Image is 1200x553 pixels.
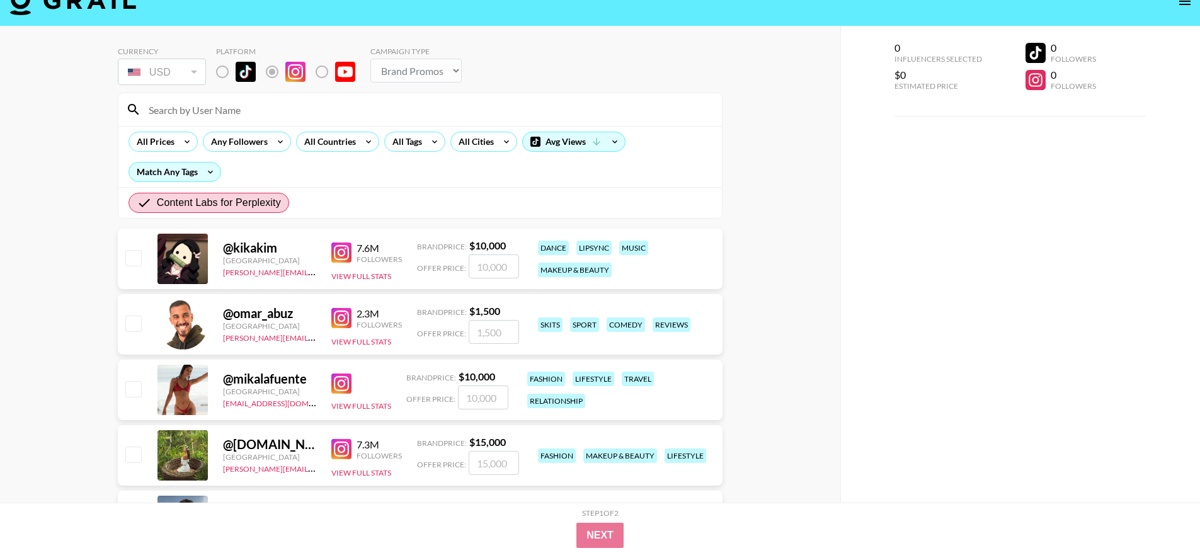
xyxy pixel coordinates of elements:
div: All Tags [385,132,425,151]
div: Avg Views [523,132,625,151]
div: USD [120,61,203,83]
div: [GEOGRAPHIC_DATA] [223,387,316,396]
div: lifestyle [573,372,614,386]
div: Estimated Price [894,81,982,91]
div: All Prices [129,132,177,151]
span: Brand Price: [417,438,467,448]
div: 0 [1051,69,1096,81]
div: Influencers Selected [894,54,982,64]
div: [GEOGRAPHIC_DATA] [223,256,316,265]
div: reviews [653,317,690,332]
div: @ [DOMAIN_NAME] [223,436,316,452]
div: dance [538,241,569,255]
div: fashion [538,448,576,463]
div: Platform [216,47,365,56]
a: [EMAIL_ADDRESS][DOMAIN_NAME] [223,396,350,408]
div: $0 [894,69,982,81]
div: Currency [118,47,206,56]
strong: $ 1,500 [469,305,500,317]
a: [PERSON_NAME][EMAIL_ADDRESS][DOMAIN_NAME] [223,462,409,474]
div: @ kikakim [223,240,316,256]
div: lipsync [576,241,612,255]
iframe: Drift Widget Chat Controller [1137,490,1185,538]
a: [PERSON_NAME][EMAIL_ADDRESS][DOMAIN_NAME] [223,331,409,343]
span: Brand Price: [417,242,467,251]
div: 7.3M [357,438,402,451]
div: 7.6M [357,242,402,254]
div: comedy [607,317,645,332]
button: View Full Stats [331,401,391,411]
div: travel [622,372,654,386]
div: Currency is locked to USD [118,56,206,88]
button: View Full Stats [331,271,391,281]
span: Offer Price: [406,394,455,404]
div: Campaign Type [370,47,462,56]
span: Offer Price: [417,460,466,469]
div: [GEOGRAPHIC_DATA] [223,452,316,462]
div: Followers [357,451,402,460]
img: Instagram [331,242,351,263]
input: 15,000 [469,451,519,475]
div: All Cities [451,132,496,151]
span: Offer Price: [417,329,466,338]
input: Search by User Name [141,100,714,120]
div: Followers [1051,81,1096,91]
img: TikTok [236,62,256,82]
a: [PERSON_NAME][EMAIL_ADDRESS][DOMAIN_NAME] [223,265,409,277]
div: @ omar_abuz [223,305,316,321]
img: Instagram [331,439,351,459]
strong: $ 15,000 [469,436,506,448]
input: 10,000 [469,254,519,278]
div: List locked to Instagram. [216,59,365,85]
div: @ abdallahrakha [223,502,316,518]
div: fashion [527,372,565,386]
img: YouTube [335,62,355,82]
span: Offer Price: [417,263,466,273]
div: Any Followers [203,132,270,151]
strong: $ 5,500 [469,501,500,513]
input: 10,000 [458,385,508,409]
div: 0 [1051,42,1096,54]
div: relationship [527,394,585,408]
button: View Full Stats [331,337,391,346]
strong: $ 10,000 [459,370,495,382]
div: lifestyle [665,448,706,463]
div: 2.3M [357,307,402,320]
img: Instagram [285,62,306,82]
img: Instagram [331,308,351,328]
span: Brand Price: [417,307,467,317]
strong: $ 10,000 [469,239,506,251]
div: makeup & beauty [583,448,657,463]
div: makeup & beauty [538,263,612,277]
button: Next [576,523,624,548]
div: skits [538,317,563,332]
input: 1,500 [469,320,519,344]
div: Followers [357,320,402,329]
button: View Full Stats [331,468,391,477]
div: 0 [894,42,982,54]
span: Content Labs for Perplexity [157,195,281,210]
div: Match Any Tags [129,162,220,181]
div: Followers [357,254,402,264]
span: Brand Price: [406,373,456,382]
img: Instagram [331,373,351,394]
div: @ mikalafuente [223,371,316,387]
div: All Countries [297,132,358,151]
div: Step 1 of 2 [582,508,619,518]
div: [GEOGRAPHIC_DATA] [223,321,316,331]
div: sport [570,317,599,332]
div: Followers [1051,54,1096,64]
div: music [619,241,648,255]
